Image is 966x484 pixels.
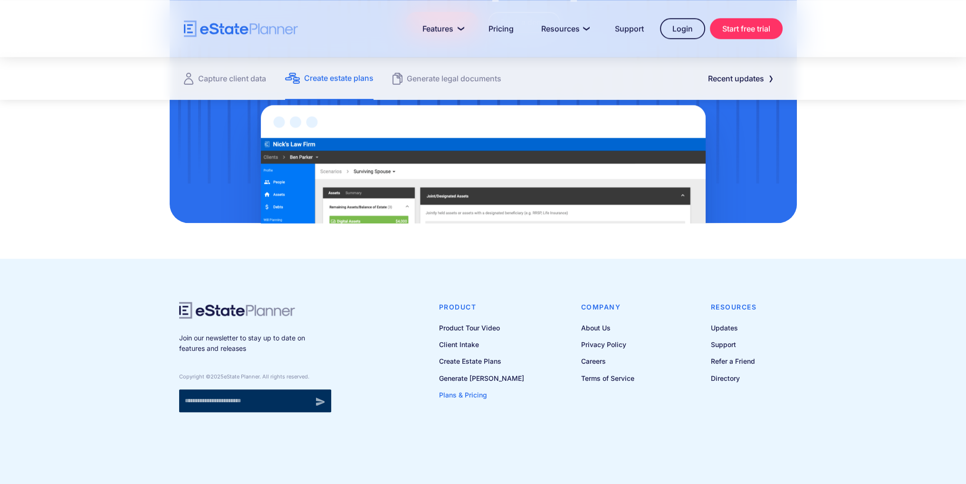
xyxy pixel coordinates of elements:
[179,333,331,354] p: Join our newsletter to stay up to date on features and releases
[477,19,525,38] a: Pricing
[711,372,757,384] a: Directory
[581,322,634,334] a: About Us
[697,69,783,88] a: Recent updates
[210,373,224,380] span: 2025
[581,302,634,312] h4: Company
[439,339,524,350] a: Client Intake
[710,18,783,39] a: Start free trial
[530,19,599,38] a: Resources
[184,57,266,100] a: Capture client data
[439,389,524,401] a: Plans & Pricing
[581,355,634,367] a: Careers
[711,302,757,312] h4: Resources
[285,57,373,100] a: Create estate plans
[581,339,634,350] a: Privacy Policy
[407,72,501,85] div: Generate legal documents
[392,57,501,100] a: Generate legal documents
[660,18,705,39] a: Login
[184,20,298,37] a: home
[198,72,266,85] div: Capture client data
[439,355,524,367] a: Create Estate Plans
[411,19,472,38] a: Features
[711,339,757,350] a: Support
[581,372,634,384] a: Terms of Service
[439,302,524,312] h4: Product
[179,389,331,412] form: Newsletter signup
[603,19,655,38] a: Support
[304,71,373,85] div: Create estate plans
[711,355,757,367] a: Refer a Friend
[439,372,524,384] a: Generate [PERSON_NAME]
[711,322,757,334] a: Updates
[708,72,764,85] div: Recent updates
[439,322,524,334] a: Product Tour Video
[179,373,331,380] div: Copyright © eState Planner. All rights reserved.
